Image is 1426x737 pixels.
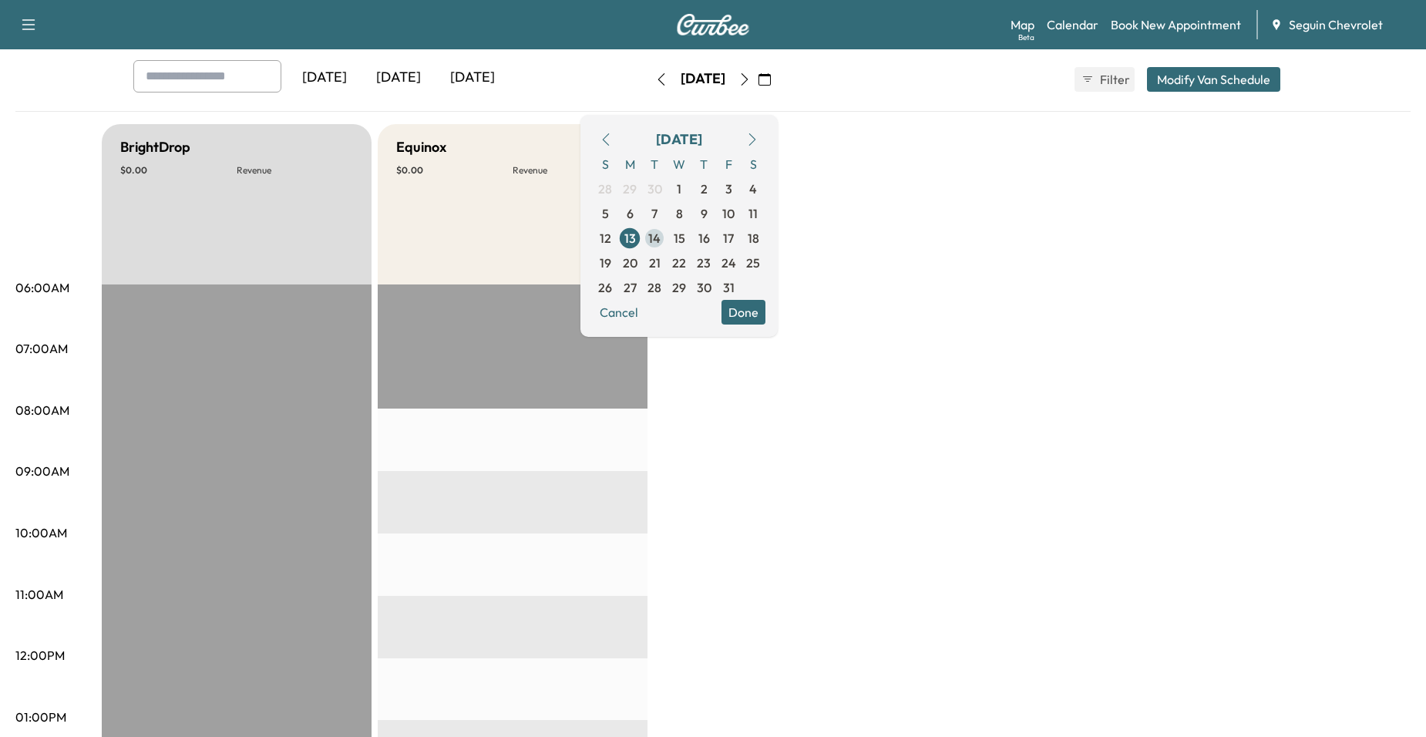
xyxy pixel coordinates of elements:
span: 21 [649,254,661,272]
span: 7 [651,204,658,223]
p: 06:00AM [15,278,69,297]
img: Curbee Logo [676,14,750,35]
span: 20 [623,254,637,272]
div: [DATE] [656,129,702,150]
p: Revenue [513,164,629,177]
button: Cancel [593,300,645,325]
span: S [741,152,765,177]
span: T [642,152,667,177]
p: 10:00AM [15,523,67,542]
h5: BrightDrop [120,136,190,158]
span: 6 [627,204,634,223]
div: [DATE] [681,69,725,89]
div: [DATE] [362,60,436,96]
span: 11 [748,204,758,223]
p: 07:00AM [15,339,68,358]
span: 14 [648,229,661,247]
span: W [667,152,691,177]
span: 25 [746,254,760,272]
span: F [716,152,741,177]
span: 30 [697,278,711,297]
span: Filter [1100,70,1128,89]
span: 30 [647,180,662,198]
a: MapBeta [1011,15,1034,34]
button: Done [721,300,765,325]
div: [DATE] [288,60,362,96]
span: 24 [721,254,736,272]
a: Calendar [1047,15,1098,34]
span: 1 [677,180,681,198]
span: 2 [701,180,708,198]
span: 18 [748,229,759,247]
span: 27 [624,278,637,297]
span: 19 [600,254,611,272]
span: 28 [598,180,612,198]
p: 08:00AM [15,401,69,419]
span: 26 [598,278,612,297]
div: Beta [1018,32,1034,43]
span: 17 [723,229,734,247]
span: Seguin Chevrolet [1289,15,1383,34]
span: 3 [725,180,732,198]
span: 5 [602,204,609,223]
span: 23 [697,254,711,272]
span: 13 [624,229,636,247]
p: Revenue [237,164,353,177]
p: 12:00PM [15,646,65,665]
button: Filter [1075,67,1135,92]
span: T [691,152,716,177]
span: 10 [722,204,735,223]
span: 12 [600,229,611,247]
span: 16 [698,229,710,247]
span: 8 [676,204,683,223]
p: 09:00AM [15,462,69,480]
span: 31 [723,278,735,297]
span: M [617,152,642,177]
span: 15 [674,229,685,247]
p: $ 0.00 [120,164,237,177]
span: 22 [672,254,686,272]
h5: Equinox [396,136,446,158]
span: 29 [672,278,686,297]
span: 28 [647,278,661,297]
span: 29 [623,180,637,198]
span: S [593,152,617,177]
button: Modify Van Schedule [1147,67,1280,92]
a: Book New Appointment [1111,15,1241,34]
p: $ 0.00 [396,164,513,177]
span: 9 [701,204,708,223]
p: 11:00AM [15,585,63,604]
div: [DATE] [436,60,510,96]
span: 4 [749,180,757,198]
p: 01:00PM [15,708,66,726]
